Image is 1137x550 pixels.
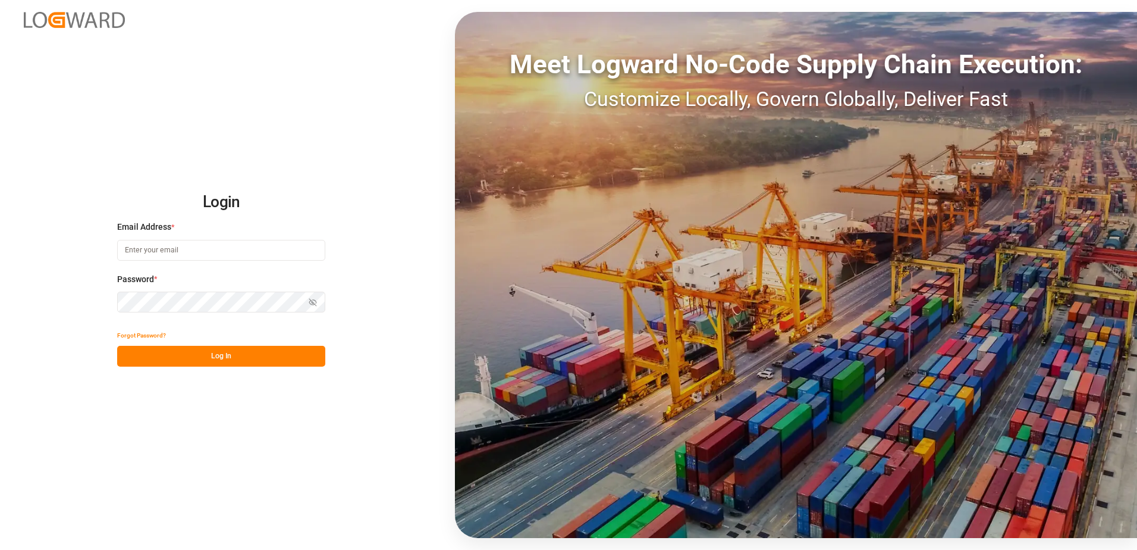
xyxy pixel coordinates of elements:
[117,183,325,221] h2: Login
[117,221,171,233] span: Email Address
[455,84,1137,114] div: Customize Locally, Govern Globally, Deliver Fast
[24,12,125,28] img: Logward_new_orange.png
[117,273,154,286] span: Password
[117,325,166,346] button: Forgot Password?
[455,45,1137,84] div: Meet Logward No-Code Supply Chain Execution:
[117,346,325,367] button: Log In
[117,240,325,261] input: Enter your email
